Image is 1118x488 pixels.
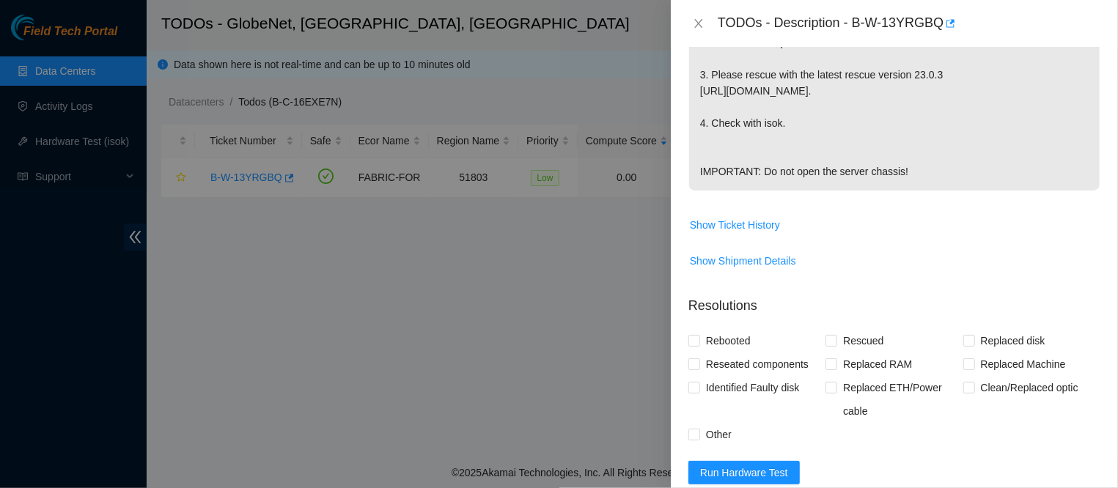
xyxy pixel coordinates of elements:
div: TODOs - Description - B-W-13YRGBQ [718,12,1100,35]
p: Resolutions [688,284,1100,316]
span: Replaced ETH/Power cable [837,376,963,423]
button: Show Shipment Details [689,249,797,273]
span: Rebooted [700,329,757,352]
button: Show Ticket History [689,213,781,237]
span: Reseated components [700,352,814,376]
span: Clean/Replaced optic [975,376,1084,399]
span: Show Ticket History [690,217,780,233]
span: Rescued [837,329,889,352]
button: Close [688,17,709,31]
span: Replaced disk [975,329,1051,352]
span: Run Hardware Test [700,465,788,481]
span: Identified Faulty disk [700,376,806,399]
button: Run Hardware Test [688,461,800,484]
span: Replaced RAM [837,352,918,376]
span: Other [700,423,738,446]
span: Show Shipment Details [690,253,796,269]
span: Replaced Machine [975,352,1072,376]
span: close [693,18,705,29]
